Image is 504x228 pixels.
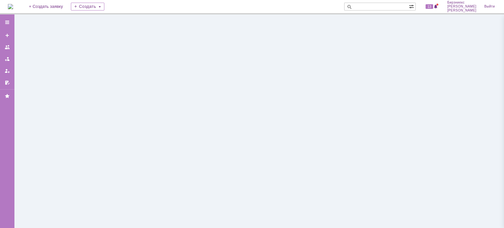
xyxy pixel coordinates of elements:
a: Мои согласования [2,77,12,88]
span: Бирзниекс [447,1,476,5]
div: Создать [71,3,104,10]
a: Заявки в моей ответственности [2,54,12,64]
span: [PERSON_NAME] [447,5,476,9]
a: Заявки на командах [2,42,12,52]
span: Расширенный поиск [409,3,415,9]
a: Мои заявки [2,66,12,76]
span: [PERSON_NAME] [447,9,476,12]
a: Перейти на домашнюю страницу [8,4,13,9]
a: Создать заявку [2,30,12,41]
img: logo [8,4,13,9]
span: 13 [426,4,433,9]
